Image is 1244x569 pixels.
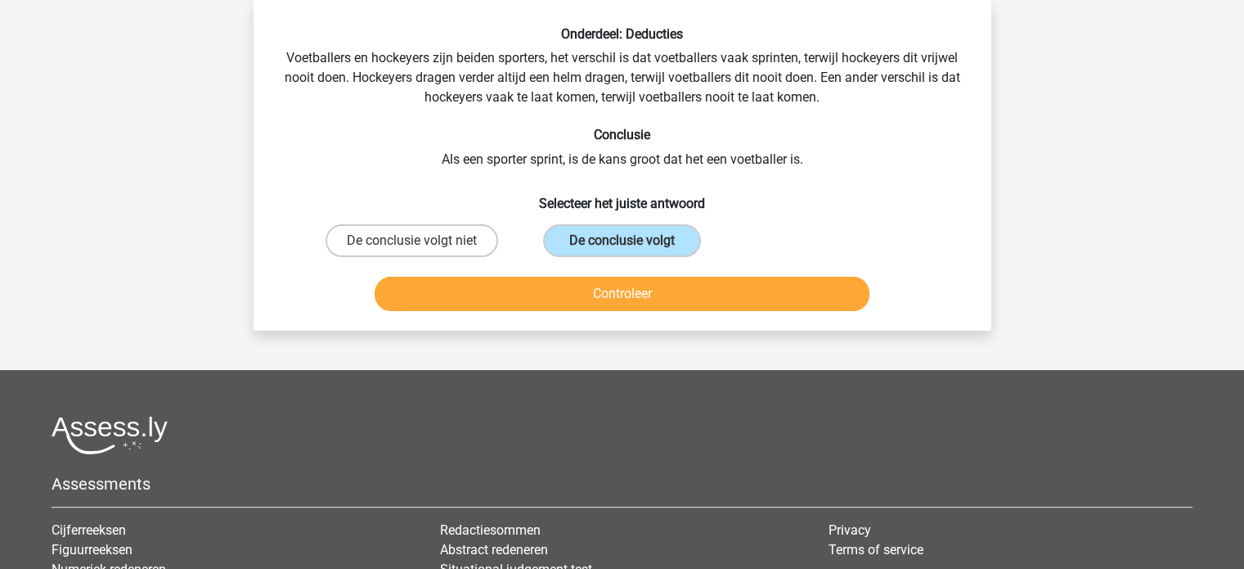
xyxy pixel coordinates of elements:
h5: Assessments [52,474,1192,494]
h6: Conclusie [280,127,965,142]
a: Redactiesommen [440,522,541,538]
a: Terms of service [829,542,923,558]
button: Controleer [375,277,869,311]
h6: Onderdeel: Deducties [280,26,965,42]
img: Assessly logo [52,416,168,454]
a: Abstract redeneren [440,542,548,558]
a: Privacy [829,522,871,538]
h6: Selecteer het juiste antwoord [280,183,965,211]
label: De conclusie volgt [543,224,701,257]
a: Figuurreeksen [52,542,132,558]
div: Voetballers en hockeyers zijn beiden sporters, het verschil is dat voetballers vaak sprinten, ter... [260,26,985,318]
a: Cijferreeksen [52,522,126,538]
label: De conclusie volgt niet [326,224,498,257]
